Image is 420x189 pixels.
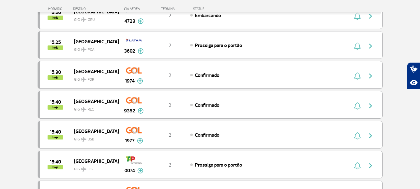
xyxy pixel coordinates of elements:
span: Embarcando [195,12,221,19]
img: destiny_airplane.svg [81,47,86,52]
img: destiny_airplane.svg [81,107,86,112]
img: seta-direita-painel-voo.svg [367,42,374,50]
span: BSB [88,137,94,142]
img: sino-painel-voo.svg [354,42,361,50]
div: HORÁRIO [39,7,73,11]
div: STATUS [190,7,241,11]
span: 2025-08-25 15:25:00 [50,40,61,45]
span: 2 [168,72,171,78]
span: GIG [74,14,114,23]
span: Prossiga para o portão [195,42,242,49]
span: hoje [48,75,63,80]
span: hoje [48,105,63,110]
div: CIA AÉREA [118,7,150,11]
img: seta-direita-painel-voo.svg [367,162,374,169]
span: GIG [74,163,114,172]
span: 4723 [124,17,135,25]
span: Confirmado [195,102,219,108]
div: Plugin de acessibilidade da Hand Talk. [407,62,420,90]
span: hoje [48,16,63,20]
button: Abrir recursos assistivos. [407,76,420,90]
span: 2 [168,102,171,108]
img: mais-info-painel-voo.svg [138,48,144,54]
img: sino-painel-voo.svg [354,162,361,169]
span: 2 [168,42,171,49]
span: GIG [74,73,114,83]
span: 2025-08-25 15:30:00 [50,70,61,74]
span: 1974 [125,77,135,85]
span: 2 [168,12,171,19]
img: seta-direita-painel-voo.svg [367,102,374,110]
span: hoje [48,165,63,169]
span: REC [88,107,94,112]
img: sino-painel-voo.svg [354,72,361,80]
img: seta-direita-painel-voo.svg [367,132,374,139]
img: mais-info-painel-voo.svg [137,168,143,173]
span: 0074 [124,167,135,174]
button: Abrir tradutor de língua de sinais. [407,62,420,76]
span: 2025-08-25 15:40:00 [50,130,61,134]
img: destiny_airplane.svg [81,137,86,142]
span: GIG [74,133,114,142]
span: 2025-08-25 15:40:00 [50,160,61,164]
span: 3602 [124,47,135,55]
span: [GEOGRAPHIC_DATA] [74,157,114,165]
img: sino-painel-voo.svg [354,132,361,139]
span: 1977 [125,137,135,144]
span: GRU [88,17,95,23]
span: [GEOGRAPHIC_DATA] [74,37,114,45]
div: TERMINAL [150,7,190,11]
span: hoje [48,135,63,139]
span: [GEOGRAPHIC_DATA] [74,127,114,135]
span: 2 [168,162,171,168]
span: POA [88,47,95,53]
span: 2 [168,132,171,138]
img: destiny_airplane.svg [81,167,86,172]
img: destiny_airplane.svg [81,77,86,82]
div: DESTINO [73,7,118,11]
span: [GEOGRAPHIC_DATA] [74,97,114,105]
span: Confirmado [195,132,219,138]
img: mais-info-painel-voo.svg [137,78,143,84]
span: FOR [88,77,94,83]
span: Prossiga para o portão [195,162,242,168]
span: GIG [74,44,114,53]
span: Confirmado [195,72,219,78]
img: sino-painel-voo.svg [354,102,361,110]
span: GIG [74,103,114,112]
img: destiny_airplane.svg [81,17,86,22]
span: hoje [48,45,63,50]
span: [GEOGRAPHIC_DATA] [74,67,114,75]
img: seta-direita-painel-voo.svg [367,12,374,20]
span: 9352 [124,107,135,115]
img: sino-painel-voo.svg [354,12,361,20]
img: mais-info-painel-voo.svg [138,108,144,114]
img: mais-info-painel-voo.svg [138,18,144,24]
span: LIS [88,167,93,172]
span: 2025-08-25 15:40:00 [50,100,61,104]
img: seta-direita-painel-voo.svg [367,72,374,80]
img: mais-info-painel-voo.svg [137,138,143,144]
